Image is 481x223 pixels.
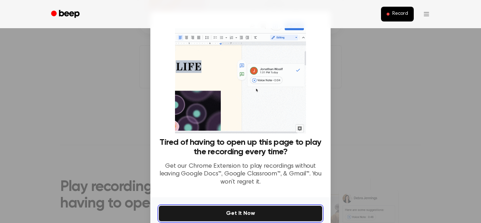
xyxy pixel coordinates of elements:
p: Get our Chrome Extension to play recordings without leaving Google Docs™, Google Classroom™, & Gm... [159,162,322,186]
button: Open menu [418,6,435,23]
a: Beep [46,7,86,21]
h3: Tired of having to open up this page to play the recording every time? [159,138,322,157]
button: Get It Now [159,206,322,221]
span: Record [392,11,408,17]
img: Beep extension in action [175,20,306,134]
button: Record [381,7,414,21]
